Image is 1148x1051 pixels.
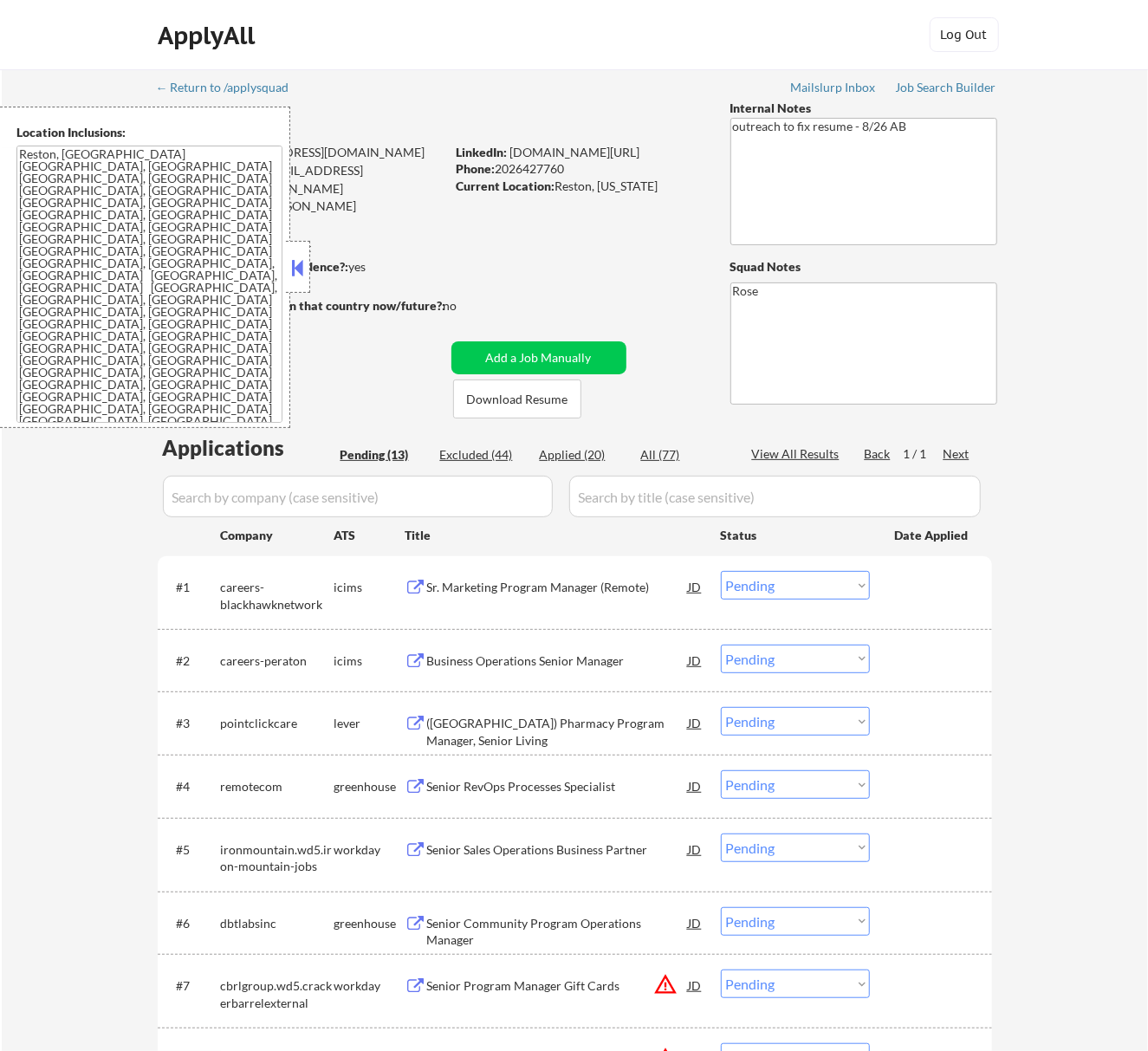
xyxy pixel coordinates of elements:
[896,81,997,94] div: Job Search Builder
[334,652,405,670] div: icims
[896,81,997,98] a: Job Search Builder
[904,445,944,463] div: 1 / 1
[159,21,261,50] div: ApplyAll
[457,160,702,178] div: 2026427760
[16,124,283,141] div: Location Inclusions:
[654,972,678,996] button: warning_amber
[510,145,640,159] a: [DOMAIN_NAME][URL]
[687,970,704,1001] div: JD
[944,445,971,463] div: Next
[163,476,553,517] input: Search by company (case sensitive)
[334,527,405,544] div: ATS
[341,446,427,464] div: Pending (13)
[427,579,689,596] div: Sr. Marketing Program Manager (Remote)
[427,977,689,995] div: Senior Program Manager Gift Cards
[451,341,626,374] button: Add a Job Manually
[221,915,334,932] div: dbtlabsinc
[177,977,207,995] div: #7
[156,81,306,94] div: ← Return to /applysquad
[221,715,334,732] div: pointclickcare
[334,715,405,732] div: lever
[221,778,334,795] div: remotecom
[405,527,704,544] div: Title
[177,915,207,932] div: #6
[569,476,981,517] input: Search by title (case sensitive)
[221,579,334,613] div: careers-blackhawknetwork
[791,81,878,94] div: Mailslurp Inbox
[453,380,581,418] button: Download Resume
[177,778,207,795] div: #4
[334,841,405,859] div: workday
[177,715,207,732] div: #3
[752,445,845,463] div: View All Results
[687,770,704,801] div: JD
[457,161,496,176] strong: Phone:
[334,977,405,995] div: workday
[687,645,704,676] div: JD
[163,438,334,458] div: Applications
[865,445,892,463] div: Back
[457,145,508,159] strong: LinkedIn:
[427,778,689,795] div: Senior RevOps Processes Specialist
[334,579,405,596] div: icims
[444,297,493,315] div: no
[221,527,334,544] div: Company
[440,446,527,464] div: Excluded (44)
[895,527,971,544] div: Date Applied
[334,915,405,932] div: greenhouse
[427,841,689,859] div: Senior Sales Operations Business Partner
[221,652,334,670] div: careers-peraton
[457,178,702,195] div: Reston, [US_STATE]
[687,834,704,865] div: JD
[177,652,207,670] div: #2
[158,113,514,134] div: [PERSON_NAME]
[721,519,870,550] div: Status
[221,841,334,875] div: ironmountain.wd5.iron-mountain-jobs
[427,715,689,749] div: ([GEOGRAPHIC_DATA]) Pharmacy Program Manager, Senior Living
[457,178,555,193] strong: Current Location:
[177,579,207,596] div: #1
[641,446,728,464] div: All (77)
[427,652,689,670] div: Business Operations Senior Manager
[221,977,334,1011] div: cbrlgroup.wd5.crackerbarrelexternal
[177,841,207,859] div: #5
[156,81,306,98] a: ← Return to /applysquad
[730,258,997,276] div: Squad Notes
[791,81,878,98] a: Mailslurp Inbox
[427,915,689,949] div: Senior Community Program Operations Manager
[687,571,704,602] div: JD
[540,446,626,464] div: Applied (20)
[334,778,405,795] div: greenhouse
[930,17,999,52] button: Log Out
[687,907,704,938] div: JD
[687,707,704,738] div: JD
[730,100,997,117] div: Internal Notes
